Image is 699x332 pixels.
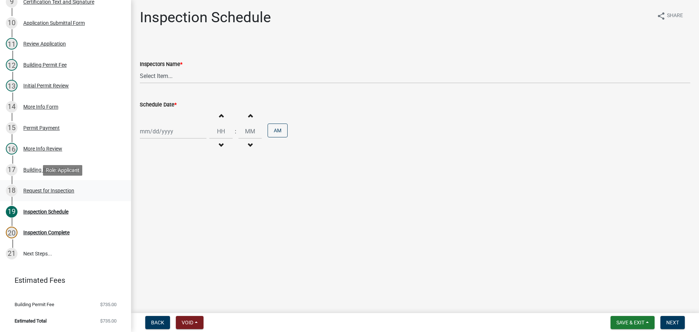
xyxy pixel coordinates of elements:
[6,248,17,259] div: 21
[176,316,204,329] button: Void
[15,302,54,307] span: Building Permit Fee
[23,41,66,46] div: Review Application
[140,102,177,108] label: Schedule Date
[23,104,58,109] div: More Info Form
[23,167,76,172] div: Building Permit Placard
[182,320,193,325] span: Void
[660,316,685,329] button: Next
[6,38,17,50] div: 11
[616,320,644,325] span: Save & Exit
[6,17,17,29] div: 10
[140,62,182,67] label: Inspectors Name
[6,122,17,134] div: 15
[140,124,206,139] input: mm/dd/yyyy
[23,125,60,130] div: Permit Payment
[6,185,17,196] div: 18
[6,164,17,176] div: 17
[23,83,69,88] div: Initial Permit Review
[268,124,288,137] button: AM
[23,20,85,26] div: Application Submittal Form
[23,146,62,151] div: More Info Review
[611,316,655,329] button: Save & Exit
[23,188,74,193] div: Request for Inspection
[15,319,47,323] span: Estimated Total
[6,59,17,71] div: 12
[43,165,82,176] div: Role: Applicant
[23,230,70,235] div: Inspection Complete
[140,9,271,26] h1: Inspection Schedule
[23,209,68,214] div: Inspection Schedule
[209,124,233,139] input: Hours
[238,124,262,139] input: Minutes
[23,62,67,67] div: Building Permit Fee
[6,206,17,218] div: 19
[100,319,116,323] span: $735.00
[6,227,17,238] div: 20
[6,80,17,91] div: 13
[6,101,17,113] div: 14
[233,127,238,136] div: :
[145,316,170,329] button: Back
[657,12,666,20] i: share
[6,143,17,155] div: 16
[151,320,164,325] span: Back
[100,302,116,307] span: $735.00
[667,12,683,20] span: Share
[651,9,689,23] button: shareShare
[6,273,119,288] a: Estimated Fees
[666,320,679,325] span: Next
